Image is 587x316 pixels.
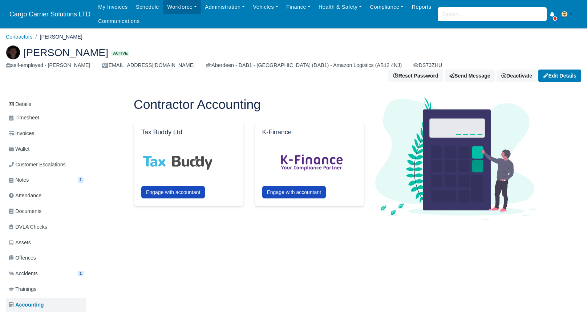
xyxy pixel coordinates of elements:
[9,285,36,293] span: Trainings
[6,266,86,281] a: Accidents 1
[6,236,86,250] a: Assets
[6,34,33,40] a: Contractors
[141,186,205,198] button: Engage with accountant
[78,271,84,276] span: 1
[9,129,34,138] span: Invoices
[497,70,537,82] a: Deactivate
[9,269,38,278] span: Accidents
[6,98,86,111] a: Details
[6,111,86,125] a: Timesheet
[6,142,86,156] a: Wallet
[23,47,108,58] span: [PERSON_NAME]
[445,70,495,82] a: Send Message
[9,254,36,262] span: Offences
[9,161,66,169] span: Customer Escalations
[6,173,86,187] a: Notes 1
[102,61,195,70] div: [EMAIL_ADDRESS][DOMAIN_NAME]
[262,129,357,136] h5: K-Finance
[9,238,31,247] span: Assets
[33,33,82,41] li: [PERSON_NAME]
[262,186,326,198] button: Engage with accountant
[6,7,94,21] a: Cargo Carrier Solutions LTD
[6,158,86,172] a: Customer Escalations
[6,126,86,141] a: Invoices
[413,61,442,70] a: DS73ZHU
[9,207,41,216] span: Documents
[6,298,86,312] a: Accounting
[9,145,29,153] span: Wallet
[9,114,39,122] span: Timesheet
[538,70,581,82] a: Edit Details
[6,220,86,234] a: DVLA Checks
[6,251,86,265] a: Offences
[206,61,402,70] div: Aberdeen - DAB1 - [GEOGRAPHIC_DATA] (DAB1) - Amazon Logistics (AB12 4NJ)
[111,51,129,56] span: Active
[9,191,41,200] span: Attendance
[9,223,47,231] span: DVLA Checks
[0,39,587,88] div: Jamie Kelly
[6,189,86,203] a: Attendance
[388,70,443,82] button: Reset Password
[6,61,90,70] div: self-employed - [PERSON_NAME]
[9,301,44,309] span: Accounting
[6,204,86,218] a: Documents
[94,14,144,28] a: Communications
[438,7,547,21] input: Search...
[78,177,84,183] span: 1
[134,97,364,112] h1: Contractor Accounting
[6,282,86,296] a: Trainings
[141,129,236,136] h5: Tax Buddy Ltd
[9,176,29,184] span: Notes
